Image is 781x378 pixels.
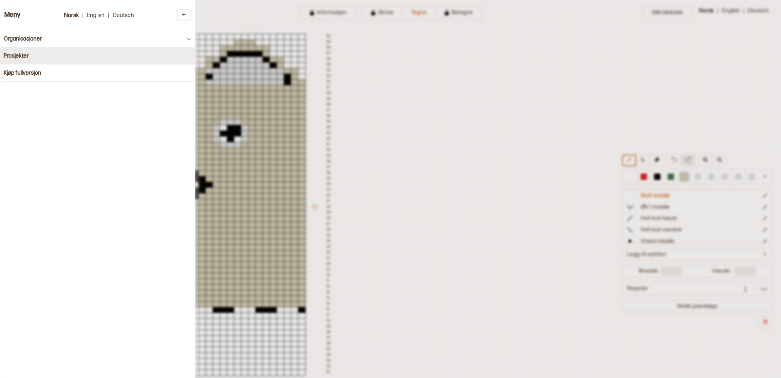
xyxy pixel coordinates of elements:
button: Deutsch [109,10,138,20]
h3: Meny [4,11,21,19]
h4: Kjøp fullversjon [4,70,41,76]
h4: Prosjekter [4,53,29,59]
div: | | [60,10,138,20]
h4: Organisasjoner [4,36,42,42]
button: Norsk [60,10,82,20]
button: English [83,10,108,20]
